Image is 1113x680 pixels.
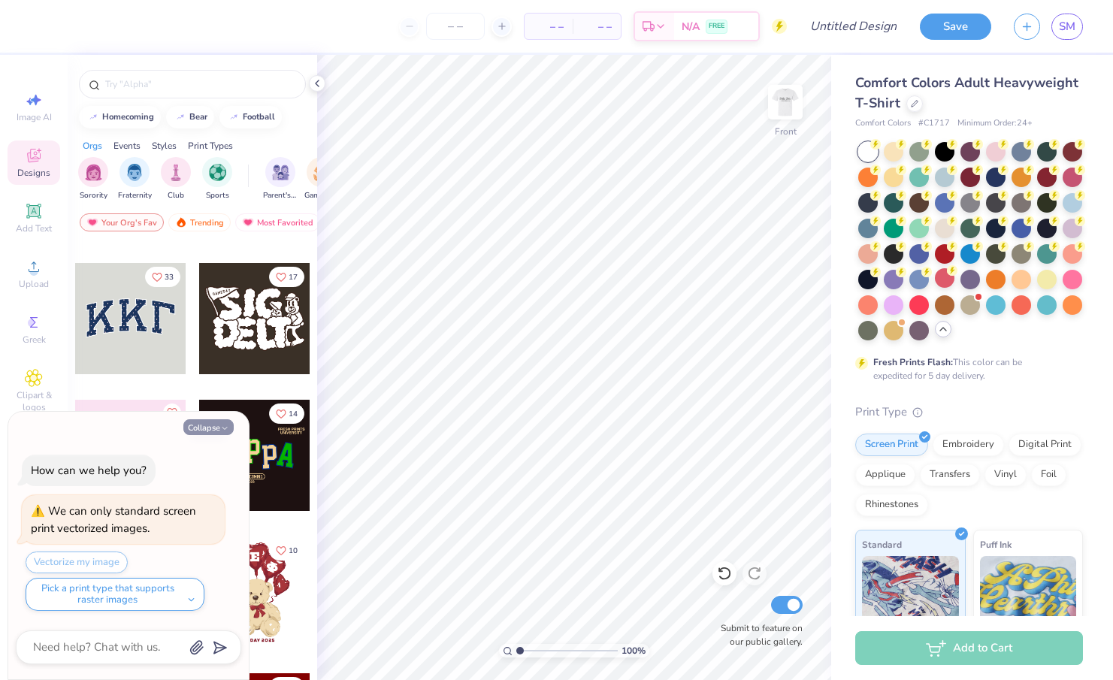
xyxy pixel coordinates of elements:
span: Greek [23,334,46,346]
strong: Fresh Prints Flash: [873,356,953,368]
span: Clipart & logos [8,389,60,413]
img: Standard [862,556,959,631]
span: Parent's Weekend [263,190,298,201]
input: Try "Alpha" [104,77,296,92]
button: football [219,106,282,128]
span: Comfort Colors [855,117,911,130]
div: football [243,113,275,121]
span: FREE [709,21,724,32]
span: Upload [19,278,49,290]
button: Save [920,14,991,40]
img: trend_line.gif [174,113,186,122]
div: filter for Sports [202,157,232,201]
div: filter for Game Day [304,157,339,201]
button: Like [269,540,304,561]
img: trending.gif [175,217,187,228]
input: Untitled Design [798,11,909,41]
button: filter button [118,157,152,201]
img: Game Day Image [313,164,331,181]
img: Club Image [168,164,184,181]
span: 10 [289,547,298,555]
span: 14 [289,410,298,418]
div: Styles [152,139,177,153]
div: Trending [168,213,231,231]
img: trend_line.gif [228,113,240,122]
div: We can only standard screen print vectorized images. [31,503,196,536]
div: Your Org's Fav [80,213,164,231]
button: Like [269,267,304,287]
div: bear [189,113,207,121]
img: Fraternity Image [126,164,143,181]
span: Puff Ink [980,536,1012,552]
div: filter for Club [161,157,191,201]
div: Foil [1031,464,1066,486]
button: filter button [304,157,339,201]
button: filter button [263,157,298,201]
span: Designs [17,167,50,179]
span: # C1717 [918,117,950,130]
span: 33 [165,274,174,281]
span: Club [168,190,184,201]
img: Sports Image [209,164,226,181]
div: Transfers [920,464,980,486]
span: N/A [682,19,700,35]
div: filter for Sorority [78,157,108,201]
img: Puff Ink [980,556,1077,631]
div: How can we help you? [31,463,147,478]
label: Submit to feature on our public gallery. [712,621,803,648]
img: trend_line.gif [87,113,99,122]
div: Front [775,125,797,138]
div: Print Type [855,403,1083,421]
img: most_fav.gif [242,217,254,228]
span: Image AI [17,111,52,123]
span: Game Day [304,190,339,201]
button: Pick a print type that supports raster images [26,578,204,611]
div: Most Favorited [235,213,320,231]
div: Vinyl [984,464,1027,486]
div: filter for Fraternity [118,157,152,201]
button: Like [163,403,181,422]
a: SM [1051,14,1083,40]
img: most_fav.gif [86,217,98,228]
div: Orgs [83,139,102,153]
div: filter for Parent's Weekend [263,157,298,201]
div: Embroidery [933,434,1004,456]
div: Digital Print [1009,434,1081,456]
span: – – [582,19,612,35]
div: Events [113,139,141,153]
img: Parent's Weekend Image [272,164,289,181]
span: 17 [289,274,298,281]
span: SM [1059,18,1075,35]
div: homecoming [102,113,154,121]
button: bear [166,106,214,128]
span: Sports [206,190,229,201]
div: Print Types [188,139,233,153]
img: Front [770,87,800,117]
span: Fraternity [118,190,152,201]
span: 100 % [622,644,646,657]
span: Add Text [16,222,52,234]
button: filter button [202,157,232,201]
div: Rhinestones [855,494,928,516]
button: filter button [78,157,108,201]
span: Standard [862,536,902,552]
button: Collapse [183,419,234,435]
button: Like [145,267,180,287]
span: Comfort Colors Adult Heavyweight T-Shirt [855,74,1078,112]
span: Minimum Order: 24 + [957,117,1033,130]
img: Sorority Image [85,164,102,181]
span: Sorority [80,190,107,201]
input: – – [426,13,485,40]
button: homecoming [79,106,161,128]
div: This color can be expedited for 5 day delivery. [873,355,1058,382]
button: Like [269,403,304,424]
span: – – [534,19,564,35]
div: Applique [855,464,915,486]
div: Screen Print [855,434,928,456]
button: filter button [161,157,191,201]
